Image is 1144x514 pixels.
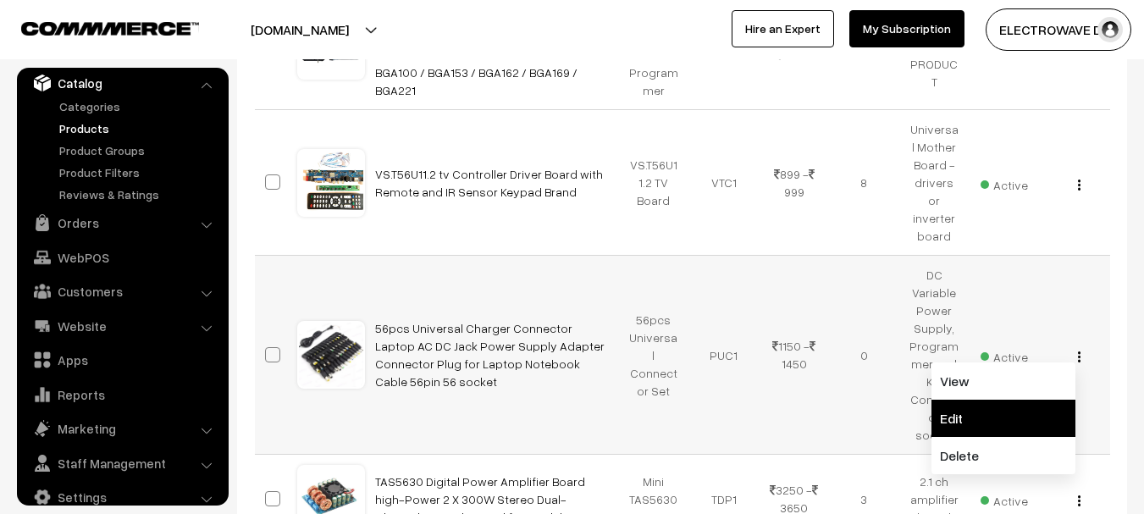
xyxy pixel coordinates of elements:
a: Reviews & Ratings [55,185,223,203]
a: Apps [21,345,223,375]
a: Products [55,119,223,137]
span: Active [981,488,1028,510]
a: Delete [931,437,1075,474]
a: Edit [931,400,1075,437]
a: Catalog [21,68,223,98]
a: My Subscription [849,10,964,47]
a: WebPOS [21,242,223,273]
img: COMMMERCE [21,22,199,35]
button: ELECTROWAVE DE… [986,8,1131,51]
img: user [1097,17,1123,42]
a: 56pcs Universal Charger Connector Laptop AC DC Jack Power Supply Adapter Connector Plug for Lapto... [375,321,605,389]
td: 56pcs Universal Connector Set [619,256,689,455]
img: Menu [1078,495,1080,506]
a: Settings [21,482,223,512]
button: [DOMAIN_NAME] [191,8,408,51]
td: PUC1 [688,256,759,455]
td: VTC1 [688,110,759,256]
a: View [931,362,1075,400]
span: Active [981,344,1028,366]
img: Menu [1078,351,1080,362]
a: Website [21,311,223,341]
td: 8 [829,110,899,256]
a: Marketing [21,413,223,444]
a: Staff Management [21,448,223,478]
a: VS.T56U11.2 tv Controller Driver Board with Remote and IR Sensor Keypad Brand [375,167,603,199]
td: 1150 - 1450 [759,256,829,455]
td: Universal Mother Board -drivers or inverter board [899,110,970,256]
a: Reports [21,379,223,410]
img: Menu [1078,180,1080,191]
span: Active [981,172,1028,194]
td: VS.T56U11.2 TV Board [619,110,689,256]
a: Hire an Expert [732,10,834,47]
a: Product Groups [55,141,223,159]
a: Orders [21,207,223,238]
a: Product Filters [55,163,223,181]
td: 899 - 999 [759,110,829,256]
a: COMMMERCE [21,17,169,37]
td: DC Variable Power Supply, Programmer and Kit, Connector socket [899,256,970,455]
a: Customers [21,276,223,307]
a: Categories [55,97,223,115]
td: 0 [829,256,899,455]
